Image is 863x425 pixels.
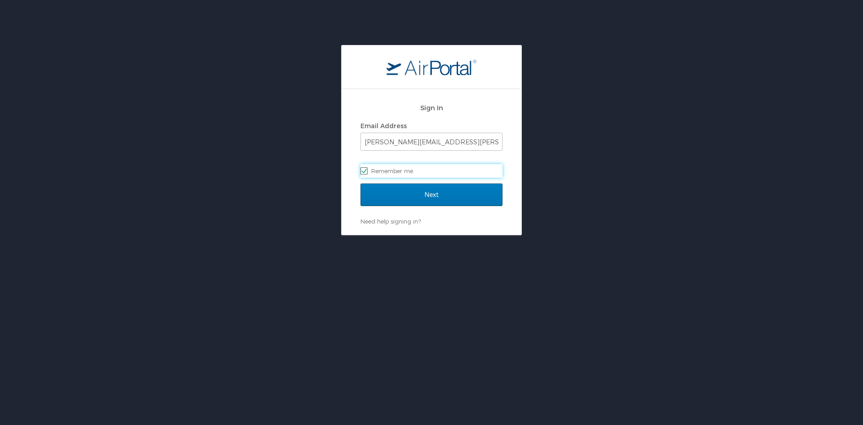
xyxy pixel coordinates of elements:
label: Remember me [360,164,503,178]
label: Email Address [360,122,407,130]
h2: Sign In [360,103,503,113]
input: Next [360,183,503,206]
a: Need help signing in? [360,218,421,225]
img: logo [387,59,476,75]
